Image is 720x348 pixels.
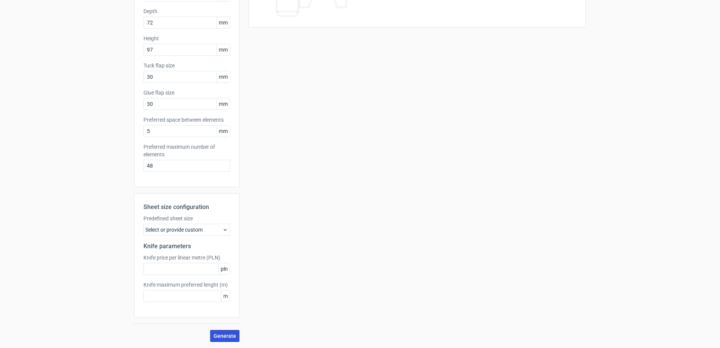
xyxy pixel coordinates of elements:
span: mm [217,98,230,110]
h2: Sheet size configuration [143,203,230,212]
div: Select or provide custom [143,224,230,236]
label: Knife maximum preferred lenght (m) [143,281,230,288]
label: Tuck flap size [143,62,230,69]
label: Knife price per linear metre (PLN) [143,254,230,261]
span: mm [217,17,230,28]
label: Depth [143,8,230,15]
label: Glue flap size [143,89,230,96]
label: Preferred maximum number of elements [143,143,230,158]
label: Preferred space between elements [143,116,230,124]
span: mm [217,125,230,137]
label: Height [143,35,230,42]
label: Predefined sheet size [143,215,230,222]
span: m [221,290,230,302]
span: mm [217,71,230,82]
h2: Knife parameters [143,242,230,251]
span: mm [217,44,230,55]
span: pln [218,263,230,275]
button: Generate [210,330,239,342]
span: Generate [214,333,236,339]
